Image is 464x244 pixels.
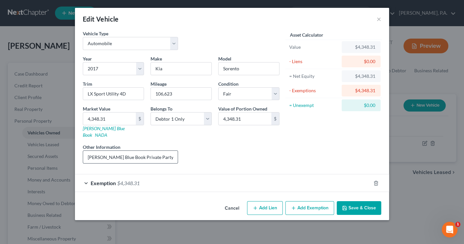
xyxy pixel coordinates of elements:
span: $4,348.31 [117,180,140,186]
a: [PERSON_NAME] Blue Book [83,126,125,138]
label: Asset Calculator [290,31,323,38]
label: Mileage [151,80,167,87]
input: ex. Nissan [151,62,211,75]
span: Make [151,56,162,61]
button: Add Exemption [285,201,334,215]
label: Trim [83,80,92,87]
div: $0.00 [347,102,375,109]
div: $4,348.31 [347,87,375,94]
button: × [377,15,381,23]
div: $ [136,113,144,125]
button: Add Lien [247,201,283,215]
button: Cancel [220,202,244,215]
div: $0.00 [347,58,375,65]
div: = Net Equity [289,73,339,79]
div: Edit Vehicle [83,14,119,24]
label: Value of Portion Owned [218,105,267,112]
label: Vehicle Type [83,30,108,37]
input: -- [151,88,211,100]
span: Exemption [91,180,116,186]
input: ex. Altima [219,62,279,75]
div: = Unexempt [289,102,339,109]
button: Save & Close [337,201,381,215]
input: 0.00 [219,113,271,125]
label: Model [218,55,231,62]
div: $4,348.31 [347,44,375,50]
div: $4,348.31 [347,73,375,79]
span: Belongs To [151,106,172,112]
label: Year [83,55,92,62]
div: Value [289,44,339,50]
label: Condition [218,80,239,87]
input: (optional) [83,151,178,163]
label: Other Information [83,144,120,150]
div: $ [271,113,279,125]
label: Market Value [83,105,110,112]
iframe: Intercom live chat [442,222,457,237]
div: - Exemptions [289,87,339,94]
input: 0.00 [83,113,136,125]
input: ex. LS, LT, etc [83,88,144,100]
a: NADA [95,132,107,138]
span: 1 [455,222,460,227]
div: - Liens [289,58,339,65]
